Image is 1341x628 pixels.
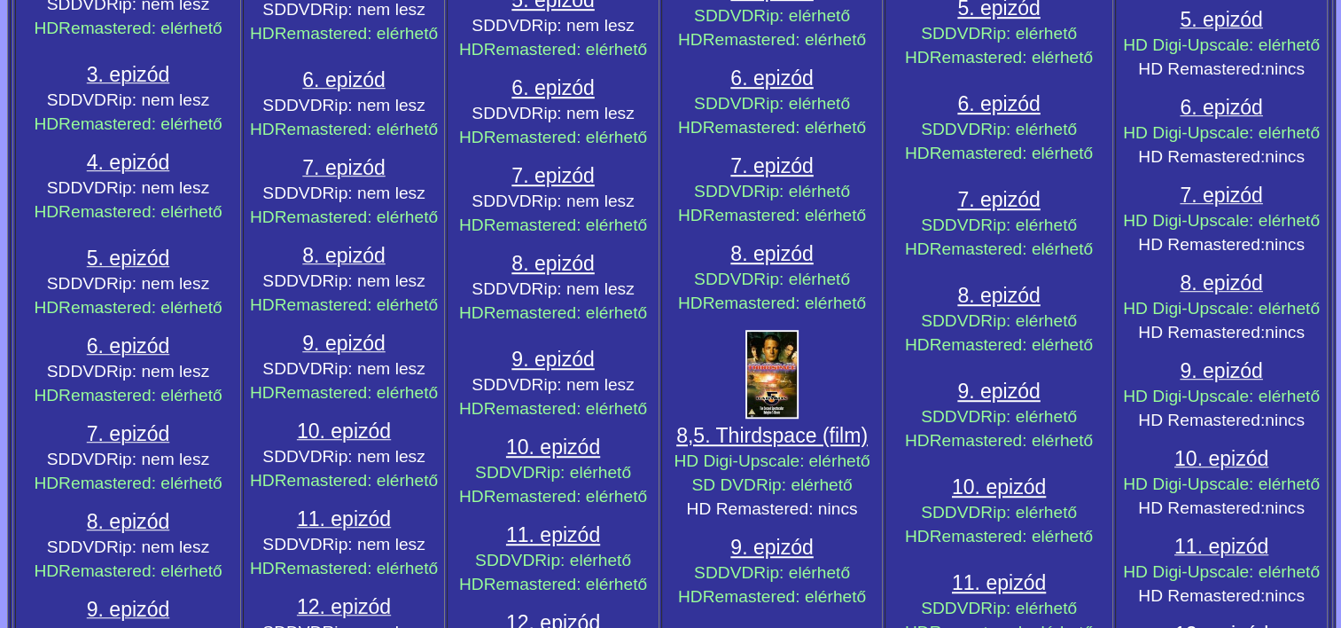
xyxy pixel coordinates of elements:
span: HD Digi-Upscale [1123,123,1249,142]
span: HD [905,431,930,450]
span: 9. epizód [302,332,385,355]
span: SD [472,104,495,122]
span: elérhető [808,451,869,470]
span: 4. epizód [87,151,169,174]
span: DVDRip: nem lesz [286,447,425,466]
span: HD [459,40,484,59]
a: 4. epizód [87,157,169,172]
span: SD [47,362,71,381]
span: Remastered: elérhető [703,294,867,312]
span: SD [694,270,718,288]
span: SD [921,120,945,138]
span: HD Remastered: [1138,498,1265,517]
span: Remastered: elérhető [484,399,648,418]
span: Remastered: elérhető [930,335,1094,354]
span: HD [250,295,275,314]
span: HD [250,24,275,43]
span: SD [47,90,71,109]
a: 11. epizód [506,523,600,546]
span: 7. epizód [511,164,594,187]
span: nincs [1265,586,1305,605]
a: 7. epizód [730,154,813,177]
a: 6. epizód [957,92,1040,115]
span: DVDRip: elérhető [718,182,850,200]
span: HD Remastered: [1138,586,1265,605]
span: Remastered: elérhető [275,383,439,402]
span: 6. epizód [87,334,169,357]
span: 8. epizód [730,242,813,265]
a: 7. epizód [957,188,1040,211]
a: 11. epizód [1174,538,1268,557]
a: 8. epizód [87,516,169,531]
span: SD [262,271,286,290]
span: DVDRip: elérhető [945,24,1077,43]
span: HD [905,239,930,258]
span: HD [250,208,275,226]
span: 6. epizód [511,76,594,99]
span: DVDRip: elérhető [945,216,1077,234]
span: 9. epizód [957,380,1040,403]
span: SD [262,447,286,466]
span: HD [459,575,484,593]
a: 8. epizód [1180,275,1262,294]
span: HD [905,144,930,162]
span: DVDRip: nem lesz [495,104,635,122]
span: : [799,451,804,470]
a: 7. epizód [1180,187,1262,206]
span: 7. epizód [302,156,385,179]
span: Remastered: elérhető [484,128,648,146]
span: HD Remastered: [1138,59,1265,78]
span: nincs [1265,323,1305,341]
span: Remastered: elérhető [275,559,439,577]
span: Remastered: elérhető [58,19,222,37]
span: SD [472,279,495,298]
span: elérhető [1259,123,1320,142]
span: 11. epizód [297,507,391,530]
a: 11. epizód [952,571,1046,594]
span: 9. epizód [87,598,169,621]
span: SD [262,359,286,378]
span: HD [250,559,275,577]
span: HD Digi-Upscale [1123,299,1249,318]
span: SD [921,311,945,330]
span: : [1249,211,1253,230]
span: HD Remastered: [1138,323,1265,341]
span: SD [262,184,286,202]
span: DVDRip: nem lesz [70,90,209,109]
span: DVDRip: elérhető [945,311,1077,330]
span: SD [472,375,495,394]
span: HD [905,527,930,546]
a: 8. epizód [302,250,385,265]
span: SD [47,274,71,293]
a: 10. epizód [506,436,600,459]
span: SD [472,192,495,210]
span: Remastered: elérhető [930,431,1094,450]
span: Remastered: elérhető [930,48,1094,67]
span: SD [47,178,71,197]
span: : [1249,299,1253,318]
span: SD [921,216,945,234]
span: HD Remastered: [1138,235,1265,254]
span: nincs [1265,235,1305,254]
span: Remastered: elérhető [484,487,648,506]
a: 10. epizód [952,475,1046,498]
span: Remastered: elérhető [484,575,648,593]
span: nincs [1265,59,1305,78]
a: 7. epizód [302,162,385,177]
span: Remastered: elérhető [703,118,867,137]
span: nincs [1265,411,1305,429]
a: 6. epizód [302,75,385,90]
span: HD Remastered: nincs [686,499,857,518]
span: HD [678,118,703,137]
span: 8. epizód [1180,271,1262,294]
a: 11. epizód [297,514,391,529]
span: SD [475,551,499,569]
span: DVDRip: nem lesz [495,375,635,394]
span: Remastered: elérhető [930,144,1094,162]
span: HD Remastered: [1138,411,1265,429]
